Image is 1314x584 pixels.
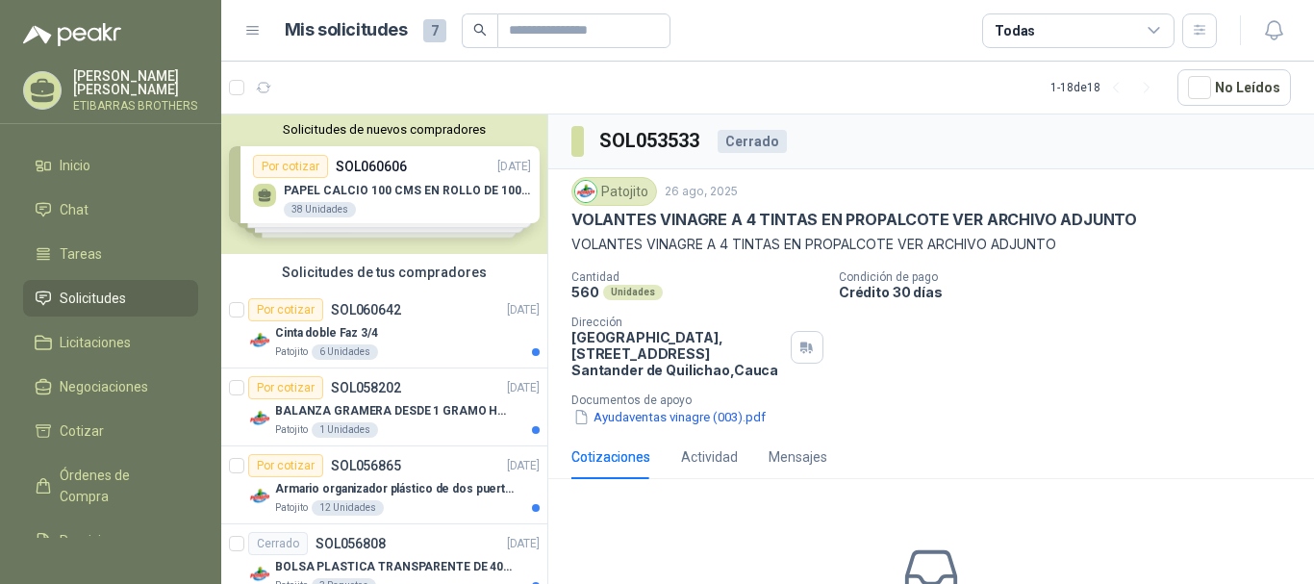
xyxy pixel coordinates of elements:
p: Patojito [275,500,308,516]
a: Tareas [23,236,198,272]
p: Patojito [275,344,308,360]
button: Ayudaventas vinagre (003).pdf [571,407,768,427]
div: 12 Unidades [312,500,384,516]
h1: Mis solicitudes [285,16,408,44]
div: Actividad [681,446,738,468]
div: Por cotizar [248,298,323,321]
p: [DATE] [507,457,540,475]
p: BALANZA GRAMERA DESDE 1 GRAMO HASTA 5 GRAMOS [275,402,515,420]
span: 7 [423,19,446,42]
p: Cinta doble Faz 3/4 [275,324,378,343]
div: Patojito [571,177,657,206]
span: Solicitudes [60,288,126,309]
a: Remisiones [23,522,198,559]
span: Órdenes de Compra [60,465,180,507]
div: Solicitudes de nuevos compradoresPor cotizarSOL060606[DATE] PAPEL CALCIO 100 CMS EN ROLLO DE 100 ... [221,114,547,254]
span: Licitaciones [60,332,131,353]
a: Inicio [23,147,198,184]
a: Por cotizarSOL060642[DATE] Company LogoCinta doble Faz 3/4Patojito6 Unidades [221,291,547,368]
span: search [473,23,487,37]
a: Cotizar [23,413,198,449]
a: Órdenes de Compra [23,457,198,515]
div: 1 Unidades [312,422,378,438]
p: SOL056865 [331,459,401,472]
p: Patojito [275,422,308,438]
p: Cantidad [571,270,823,284]
span: Inicio [60,155,90,176]
p: SOL058202 [331,381,401,394]
p: [PERSON_NAME] [PERSON_NAME] [73,69,198,96]
div: Mensajes [769,446,827,468]
span: Negociaciones [60,376,148,397]
a: Licitaciones [23,324,198,361]
span: Tareas [60,243,102,265]
h3: SOL053533 [599,126,702,156]
div: Solicitudes de tus compradores [221,254,547,291]
img: Company Logo [248,407,271,430]
img: Company Logo [248,485,271,508]
p: Armario organizador plástico de dos puertas de acuerdo a la imagen adjunta [275,480,515,498]
div: Todas [995,20,1035,41]
p: [DATE] [507,535,540,553]
button: No Leídos [1177,69,1291,106]
a: Por cotizarSOL056865[DATE] Company LogoArmario organizador plástico de dos puertas de acuerdo a l... [221,446,547,524]
a: Chat [23,191,198,228]
p: SOL056808 [316,537,386,550]
p: [DATE] [507,379,540,397]
div: Cotizaciones [571,446,650,468]
a: Negociaciones [23,368,198,405]
p: 560 [571,284,599,300]
button: Solicitudes de nuevos compradores [229,122,540,137]
img: Company Logo [248,329,271,352]
div: Unidades [603,285,663,300]
p: BOLSA PLASTICA TRANSPARENTE DE 40*60 CMS [275,558,515,576]
div: Cerrado [248,532,308,555]
span: Remisiones [60,530,131,551]
div: Por cotizar [248,454,323,477]
p: 26 ago, 2025 [665,183,738,201]
p: SOL060642 [331,303,401,317]
p: VOLANTES VINAGRE A 4 TINTAS EN PROPALCOTE VER ARCHIVO ADJUNTO [571,210,1137,230]
div: 6 Unidades [312,344,378,360]
span: Cotizar [60,420,104,442]
span: Chat [60,199,88,220]
p: Condición de pago [839,270,1306,284]
div: Cerrado [718,130,787,153]
p: ETIBARRAS BROTHERS [73,100,198,112]
p: VOLANTES VINAGRE A 4 TINTAS EN PROPALCOTE VER ARCHIVO ADJUNTO [571,234,1291,255]
img: Company Logo [575,181,596,202]
a: Por cotizarSOL058202[DATE] Company LogoBALANZA GRAMERA DESDE 1 GRAMO HASTA 5 GRAMOSPatojito1 Unid... [221,368,547,446]
p: Documentos de apoyo [571,394,1306,407]
p: Crédito 30 días [839,284,1306,300]
p: Dirección [571,316,783,329]
a: Solicitudes [23,280,198,317]
p: [GEOGRAPHIC_DATA], [STREET_ADDRESS] Santander de Quilichao , Cauca [571,329,783,378]
div: Por cotizar [248,376,323,399]
img: Logo peakr [23,23,121,46]
div: 1 - 18 de 18 [1050,72,1162,103]
p: [DATE] [507,301,540,319]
